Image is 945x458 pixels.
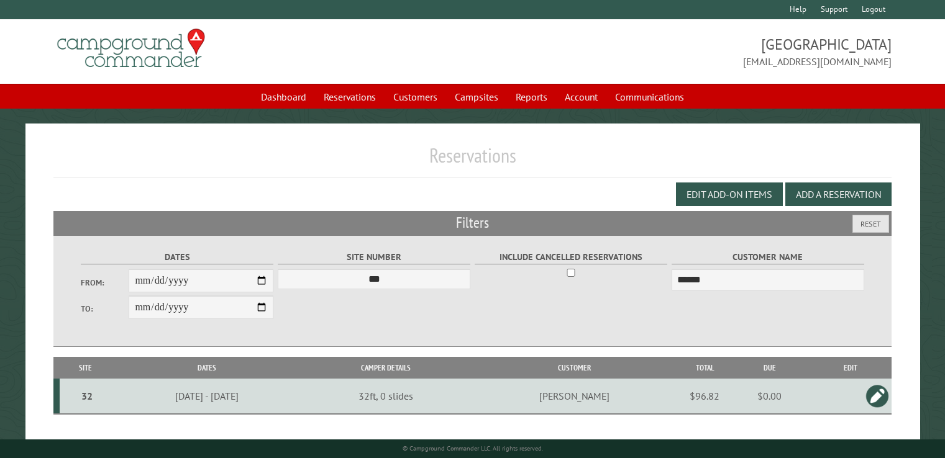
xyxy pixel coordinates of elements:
[729,379,810,414] td: $0.00
[469,357,680,379] th: Customer
[81,250,274,264] label: Dates
[557,85,605,109] a: Account
[785,182,892,206] button: Add a Reservation
[447,85,506,109] a: Campsites
[278,250,471,264] label: Site Number
[810,357,892,379] th: Edit
[53,143,892,177] h1: Reservations
[53,211,892,235] h2: Filters
[508,85,555,109] a: Reports
[608,85,692,109] a: Communications
[469,379,680,414] td: [PERSON_NAME]
[403,444,543,452] small: © Campground Commander LLC. All rights reserved.
[303,379,469,414] td: 32ft, 0 slides
[316,85,383,109] a: Reservations
[81,303,129,315] label: To:
[111,357,303,379] th: Dates
[729,357,810,379] th: Due
[253,85,314,109] a: Dashboard
[53,24,209,73] img: Campground Commander
[852,215,889,233] button: Reset
[680,379,729,414] td: $96.82
[386,85,445,109] a: Customers
[60,357,111,379] th: Site
[475,250,668,264] label: Include Cancelled Reservations
[676,182,783,206] button: Edit Add-on Items
[65,390,109,402] div: 32
[113,390,301,402] div: [DATE] - [DATE]
[81,277,129,289] label: From:
[303,357,469,379] th: Camper Details
[473,34,892,69] span: [GEOGRAPHIC_DATA] [EMAIL_ADDRESS][DOMAIN_NAME]
[672,250,865,264] label: Customer Name
[680,357,729,379] th: Total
